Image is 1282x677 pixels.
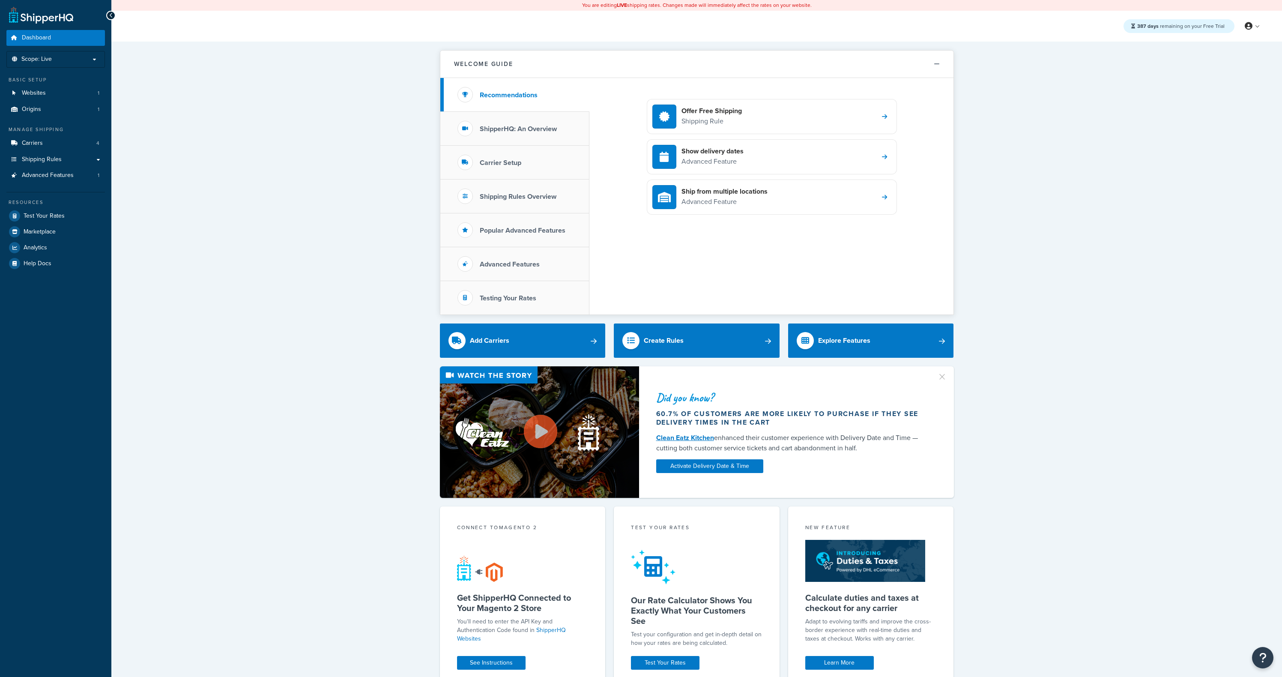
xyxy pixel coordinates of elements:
[805,617,937,643] p: Adapt to evolving tariffs and improve the cross-border experience with real-time duties and taxes...
[6,199,105,206] div: Resources
[681,196,768,207] p: Advanced Feature
[457,626,566,643] a: ShipperHQ Websites
[98,172,99,179] span: 1
[480,261,540,268] h3: Advanced Features
[656,392,927,404] div: Did you know?
[22,156,62,163] span: Shipping Rules
[681,116,742,127] p: Shipping Rule
[681,187,768,196] h4: Ship from multiple locations
[22,172,74,179] span: Advanced Features
[6,102,105,117] a: Origins1
[6,102,105,117] li: Origins
[480,159,521,167] h3: Carrier Setup
[457,593,589,613] h5: Get ShipperHQ Connected to Your Magento 2 Store
[6,76,105,84] div: Basic Setup
[1137,22,1225,30] span: remaining on your Free Trial
[6,168,105,183] li: Advanced Features
[440,324,606,358] a: Add Carriers
[617,1,627,9] b: LIVE
[6,208,105,224] a: Test Your Rates
[805,524,937,533] div: New Feature
[6,135,105,151] li: Carriers
[6,168,105,183] a: Advanced Features1
[805,593,937,613] h5: Calculate duties and taxes at checkout for any carrier
[22,106,41,113] span: Origins
[22,90,46,97] span: Websites
[6,152,105,168] a: Shipping Rules
[6,30,105,46] a: Dashboard
[454,61,513,67] h2: Welcome Guide
[480,91,538,99] h3: Recommendations
[480,227,565,234] h3: Popular Advanced Features
[22,140,43,147] span: Carriers
[6,224,105,240] a: Marketplace
[6,256,105,271] a: Help Docs
[470,335,509,347] div: Add Carriers
[440,366,639,498] img: Video thumbnail
[656,433,714,443] a: Clean Eatz Kitchen
[818,335,870,347] div: Explore Features
[631,524,762,533] div: Test your rates
[656,433,927,453] div: enhanced their customer experience with Delivery Date and Time — cutting both customer service ti...
[480,193,556,201] h3: Shipping Rules Overview
[440,51,953,78] button: Welcome Guide
[631,595,762,626] h5: Our Rate Calculator Shows You Exactly What Your Customers See
[480,294,536,302] h3: Testing Your Rates
[457,617,589,643] p: You'll need to enter the API Key and Authentication Code found in
[656,410,927,427] div: 60.7% of customers are more likely to purchase if they see delivery times in the cart
[6,126,105,133] div: Manage Shipping
[98,106,99,113] span: 1
[631,656,699,670] a: Test Your Rates
[98,90,99,97] span: 1
[457,656,526,670] a: See Instructions
[681,106,742,116] h4: Offer Free Shipping
[6,135,105,151] a: Carriers4
[788,324,954,358] a: Explore Features
[96,140,99,147] span: 4
[1252,647,1273,668] button: Open Resource Center
[681,156,744,167] p: Advanced Feature
[22,34,51,42] span: Dashboard
[6,85,105,101] li: Websites
[656,459,763,473] a: Activate Delivery Date & Time
[24,228,56,236] span: Marketplace
[1137,22,1159,30] strong: 387 days
[644,335,684,347] div: Create Rules
[457,524,589,533] div: Connect to Magento 2
[631,630,762,647] div: Test your configuration and get in-depth detail on how your rates are being calculated.
[6,240,105,255] a: Analytics
[24,260,51,267] span: Help Docs
[457,555,503,582] img: connect-shq-magento-24cdf84b.svg
[681,147,744,156] h4: Show delivery dates
[805,656,874,670] a: Learn More
[614,324,780,358] a: Create Rules
[24,244,47,252] span: Analytics
[480,125,557,133] h3: ShipperHQ: An Overview
[6,85,105,101] a: Websites1
[24,213,65,220] span: Test Your Rates
[21,56,52,63] span: Scope: Live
